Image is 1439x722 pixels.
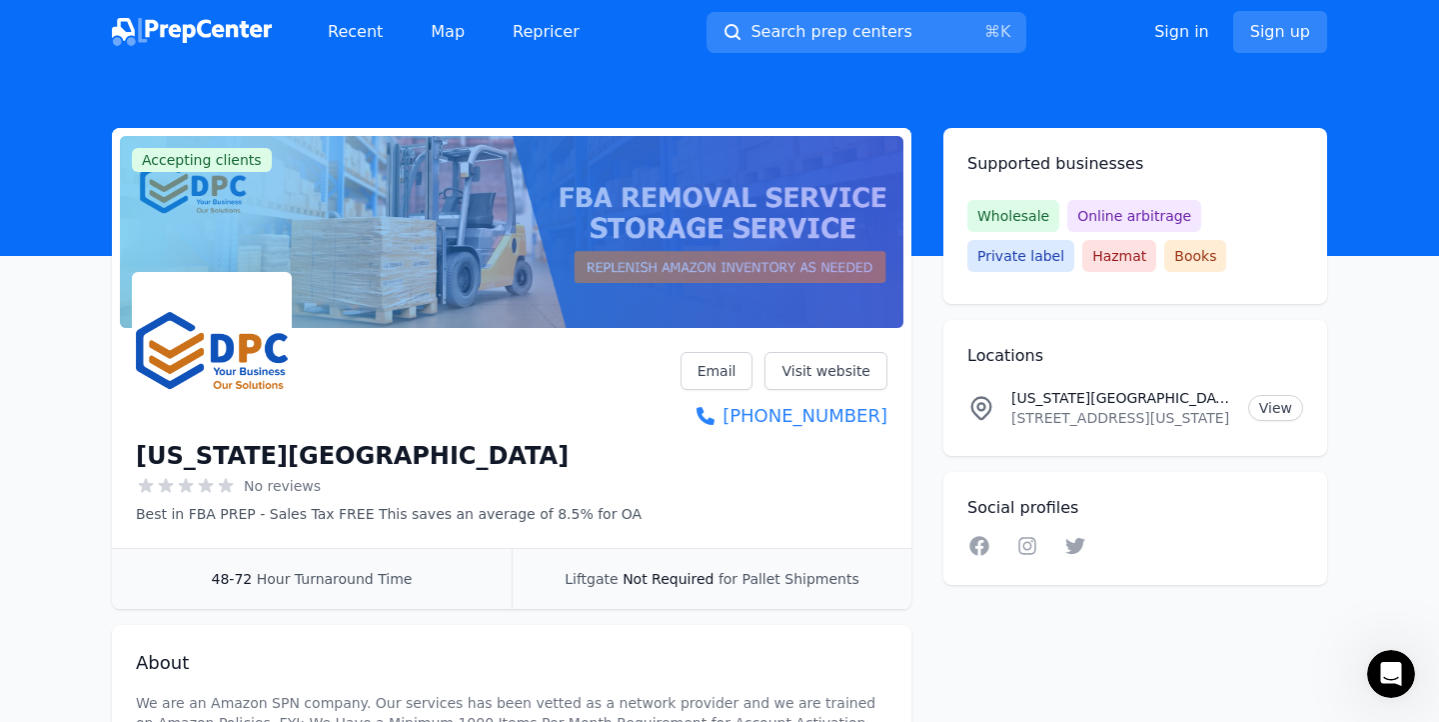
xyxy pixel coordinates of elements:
span: Private label [967,240,1074,272]
div: How to create a Buy Box Targeting Strategy [29,511,371,569]
a: Map [415,12,481,52]
button: Search prep centers⌘K [707,12,1026,53]
a: View [1248,395,1303,421]
span: No reviews [244,476,321,496]
h2: About [136,649,887,677]
img: Delaware Prep Center [136,276,288,428]
span: for Pallet Shipments [719,571,859,587]
h2: Supported businesses [967,152,1303,176]
a: Sign in [1154,20,1209,44]
span: 48-72 [212,571,253,587]
span: Liftgate [565,571,618,587]
div: Connecting Your Amazon Marketplace to Aura [41,387,335,429]
button: Messages [133,534,266,614]
kbd: ⌘ [984,22,1000,41]
span: Messages [166,584,235,598]
span: Books [1164,240,1226,272]
p: Hi, there. 👋 [40,142,360,176]
span: Search for help [41,341,162,362]
p: Best in FBA PREP - Sales Tax FREE This saves an average of 8.5% for OA [136,504,642,524]
div: What Are Workflows? [41,482,335,503]
div: Ask a questionAI Agent and team can help [20,236,380,312]
img: logo [40,38,193,70]
span: Home [44,584,89,598]
button: Help [267,534,400,614]
div: Our Core Three Strategies [41,445,335,466]
p: [STREET_ADDRESS][US_STATE] [1011,408,1232,428]
a: Recent [312,12,399,52]
a: Email [681,352,753,390]
div: Close [344,32,380,68]
div: What Are Workflows? [29,474,371,511]
p: How can we help? [40,176,360,210]
h2: Locations [967,344,1303,368]
div: Ask a question [41,253,335,274]
div: Connecting Your Amazon Marketplace to Aura [29,379,371,437]
a: Visit website [764,352,887,390]
a: Repricer [497,12,596,52]
span: Not Required [623,571,714,587]
img: Profile image for Finn [252,32,292,72]
a: Sign up [1233,11,1327,53]
span: Help [317,584,349,598]
span: Online arbitrage [1067,200,1201,232]
a: [PHONE_NUMBER] [681,402,887,430]
div: Our Core Three Strategies [29,437,371,474]
button: Search for help [29,331,371,371]
h2: Social profiles [967,496,1303,520]
span: Wholesale [967,200,1059,232]
img: PrepCenter [112,18,272,46]
iframe: Intercom live chat [1367,650,1415,698]
span: Hour Turnaround Time [257,571,413,587]
span: Search prep centers [750,20,911,44]
div: AI Agent and team can help [41,274,335,295]
span: Accepting clients [132,148,272,172]
h1: [US_STATE][GEOGRAPHIC_DATA] [136,440,569,472]
div: How to create a Buy Box Targeting Strategy [41,519,335,561]
span: Hazmat [1082,240,1156,272]
kbd: K [1000,22,1011,41]
img: Profile image for Casey [290,32,330,72]
p: [US_STATE][GEOGRAPHIC_DATA] Location [1011,388,1232,408]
